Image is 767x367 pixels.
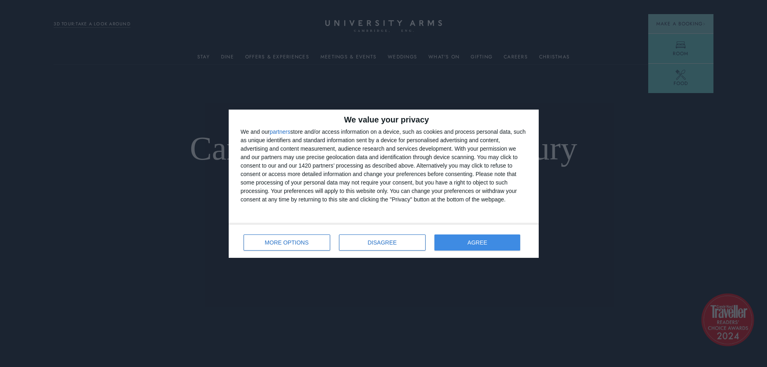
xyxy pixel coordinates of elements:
[467,240,487,245] span: AGREE
[241,128,527,204] div: We and our store and/or access information on a device, such as cookies and process personal data...
[241,116,527,124] h2: We value your privacy
[339,234,426,251] button: DISAGREE
[434,234,521,251] button: AGREE
[270,129,290,135] button: partners
[368,240,397,245] span: DISAGREE
[229,110,539,258] div: qc-cmp2-ui
[265,240,309,245] span: MORE OPTIONS
[244,234,330,251] button: MORE OPTIONS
